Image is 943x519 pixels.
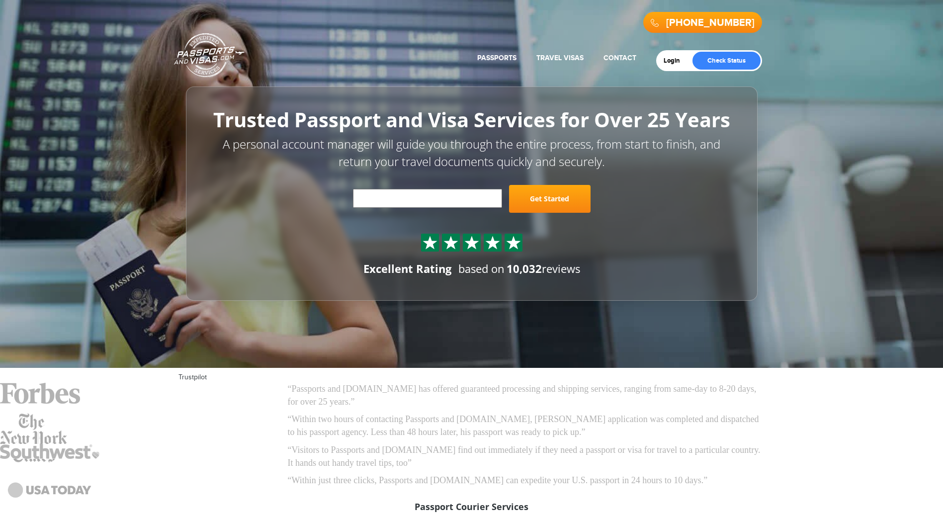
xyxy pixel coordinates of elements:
a: Login [664,57,687,65]
h1: Trusted Passport and Visa Services for Over 25 Years [208,109,735,131]
a: Passports & [DOMAIN_NAME] [174,33,245,78]
p: “Visitors to Passports and [DOMAIN_NAME] find out immediately if they need a passport or visa for... [288,444,765,469]
h3: Passport Courier Services [186,502,758,512]
a: Get Started [509,185,591,213]
img: Sprite St [443,235,458,250]
img: Sprite St [485,235,500,250]
span: reviews [507,261,580,276]
img: Sprite St [464,235,479,250]
a: Trustpilot [178,373,207,381]
p: “Within just three clicks, Passports and [DOMAIN_NAME] can expedite your U.S. passport in 24 hour... [288,474,765,487]
a: Travel Visas [536,54,584,62]
p: “Passports and [DOMAIN_NAME] has offered guaranteed processing and shipping services, ranging fro... [288,383,765,408]
a: [PHONE_NUMBER] [666,17,755,29]
span: based on [458,261,505,276]
p: “Within two hours of contacting Passports and [DOMAIN_NAME], [PERSON_NAME] application was comple... [288,413,765,438]
a: Check Status [692,52,761,70]
img: Sprite St [506,235,521,250]
a: Contact [603,54,636,62]
a: Passports [477,54,516,62]
p: A personal account manager will guide you through the entire process, from start to finish, and r... [208,136,735,170]
strong: 10,032 [507,261,542,276]
div: Excellent Rating [363,261,451,276]
img: Sprite St [423,235,437,250]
